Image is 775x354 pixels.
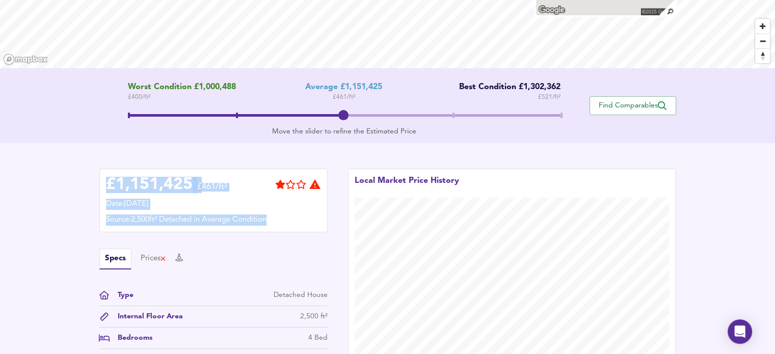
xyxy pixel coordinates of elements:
[595,101,671,111] span: Find Comparables
[99,249,131,269] button: Specs
[300,311,328,322] div: 2,500 ft²
[755,19,770,34] button: Zoom in
[110,333,152,343] div: Bedrooms
[106,214,321,226] div: Source: 2,500ft² Detached in Average Condition
[451,83,560,92] div: Best Condition £1,302,362
[110,311,183,322] div: Internal Floor Area
[128,92,236,102] span: £ 400 / ft²
[3,53,48,65] a: Mapbox homepage
[333,92,355,102] span: £ 461 / ft²
[305,83,382,92] div: Average £1,151,425
[197,183,227,198] span: £461/ft²
[728,319,752,344] div: Open Intercom Messenger
[355,175,459,198] div: Local Market Price History
[538,92,560,102] span: £ 521 / ft²
[755,34,770,48] button: Zoom out
[755,49,770,63] span: Reset bearing to north
[755,48,770,63] button: Reset bearing to north
[128,126,560,137] div: Move the slider to refine the Estimated Price
[128,83,236,92] span: Worst Condition £1,000,488
[141,253,167,264] button: Prices
[308,333,328,343] div: 4 Bed
[590,96,676,115] button: Find Comparables
[106,199,321,210] div: Date: [DATE]
[106,177,193,193] div: £ 1,151,425
[110,290,133,301] div: Type
[274,290,328,301] div: Detached House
